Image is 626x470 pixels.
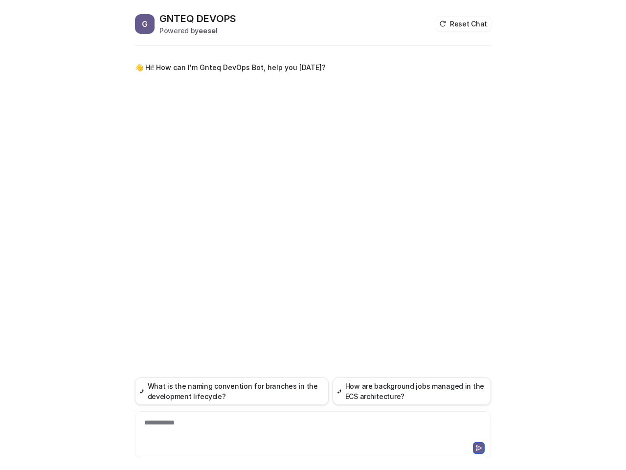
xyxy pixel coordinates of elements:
span: G [135,14,155,34]
button: How are background jobs managed in the ECS architecture? [333,377,491,405]
button: Reset Chat [436,17,491,31]
h2: GNTEQ DEVOPS [159,12,236,25]
b: eesel [199,26,218,35]
button: What is the naming convention for branches in the development lifecycle? [135,377,329,405]
div: Powered by [159,25,236,36]
p: 👋 Hi! How can I'm Gnteq DevOps Bot, help you [DATE]? [135,62,326,73]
